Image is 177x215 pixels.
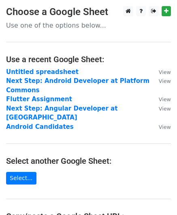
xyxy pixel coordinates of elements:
[6,105,117,122] a: Next Step: Angular Developer at [GEOGRAPHIC_DATA]
[6,156,171,166] h4: Select another Google Sheet:
[6,77,149,94] a: Next Step: Android Developer at Platform Commons
[6,96,72,103] a: Flutter Assignment
[159,124,171,130] small: View
[6,21,171,30] p: Use one of the options below...
[159,96,171,102] small: View
[151,77,171,85] a: View
[6,172,36,185] a: Select...
[6,6,171,18] h3: Choose a Google Sheet
[6,54,171,64] h4: Use a recent Google Sheet:
[151,96,171,103] a: View
[159,69,171,75] small: View
[151,68,171,76] a: View
[151,123,171,130] a: View
[6,68,79,76] a: Untitled spreadsheet
[151,105,171,112] a: View
[6,123,74,130] a: Android Candidates
[159,78,171,84] small: View
[159,106,171,112] small: View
